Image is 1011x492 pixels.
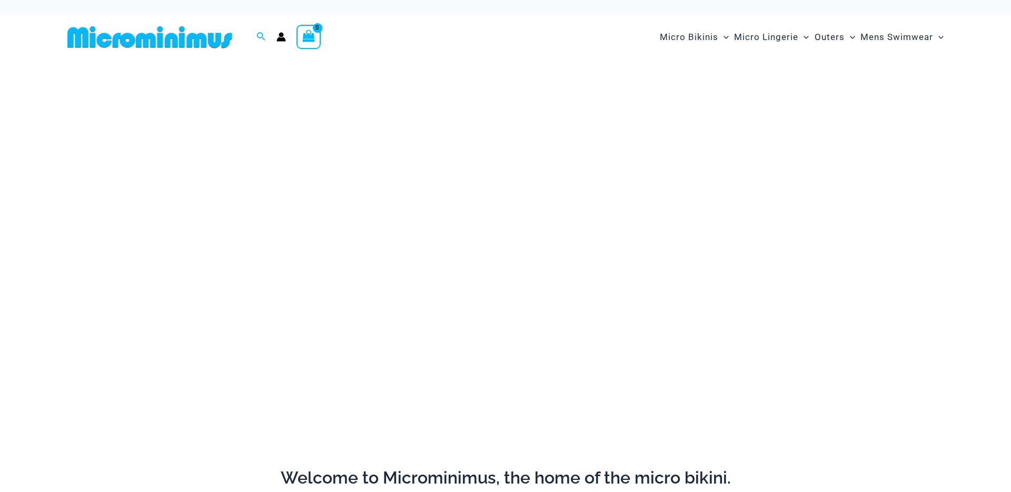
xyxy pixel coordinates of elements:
span: Outers [815,24,845,51]
nav: Site Navigation [656,19,948,55]
img: MM SHOP LOGO FLAT [63,25,236,49]
a: View Shopping Cart, empty [296,25,321,49]
a: OutersMenu ToggleMenu Toggle [812,21,858,53]
a: Micro LingerieMenu ToggleMenu Toggle [731,21,811,53]
span: Mens Swimwear [860,24,933,51]
a: Micro BikinisMenu ToggleMenu Toggle [657,21,731,53]
a: Mens SwimwearMenu ToggleMenu Toggle [858,21,946,53]
h2: Welcome to Microminimus, the home of the micro bikini. [63,467,948,489]
span: Menu Toggle [718,24,729,51]
span: Menu Toggle [798,24,809,51]
span: Micro Lingerie [734,24,798,51]
a: Account icon link [276,32,286,42]
span: Micro Bikinis [660,24,718,51]
span: Menu Toggle [845,24,855,51]
a: Search icon link [256,31,266,44]
span: Menu Toggle [933,24,944,51]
